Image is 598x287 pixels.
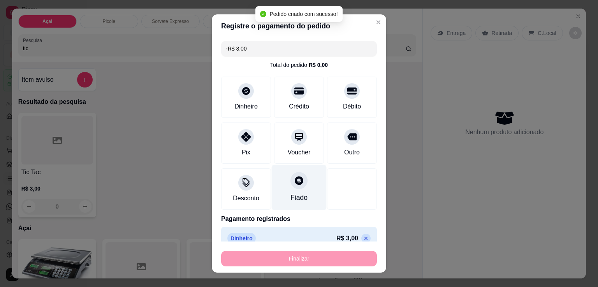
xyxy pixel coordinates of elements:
div: R$ 0,00 [309,61,328,69]
p: Pagamento registrados [221,214,377,224]
div: Fiado [290,192,308,203]
button: Close [372,16,385,28]
p: Dinheiro [227,233,256,244]
p: R$ 3,00 [336,234,358,243]
div: Desconto [233,194,259,203]
span: Pedido criado com sucesso! [269,11,338,17]
span: check-circle [260,11,266,17]
div: Outro [344,148,360,157]
div: Dinheiro [234,102,258,111]
div: Voucher [288,148,311,157]
div: Total do pedido [270,61,328,69]
div: Pix [242,148,250,157]
header: Registre o pagamento do pedido [212,14,386,38]
div: Crédito [289,102,309,111]
div: Débito [343,102,361,111]
input: Ex.: hambúrguer de cordeiro [226,41,372,56]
